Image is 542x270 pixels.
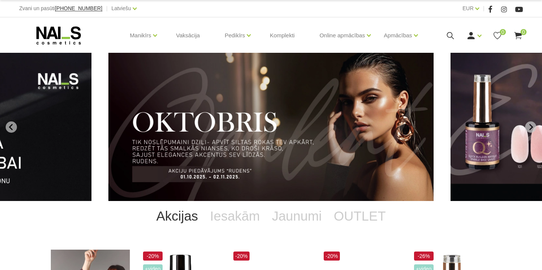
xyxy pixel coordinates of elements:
a: Pedikīrs [225,20,245,51]
span: -20% [233,252,250,261]
button: Next slide [525,121,536,133]
span: -20% [143,252,163,261]
a: Latviešu [111,4,131,13]
a: OUTLET [328,201,392,231]
span: | [483,4,484,13]
button: Go to last slide [6,121,17,133]
span: -20% [324,252,340,261]
a: EUR [463,4,474,13]
a: Iesakām [204,201,266,231]
span: [PHONE_NUMBER] [55,5,102,11]
a: Vaksācija [170,17,206,54]
span: 0 [521,29,527,35]
a: Jaunumi [266,201,327,231]
a: 0 [513,31,523,40]
li: 1 of 11 [108,53,434,201]
div: Zvani un pasūti [19,4,102,13]
span: 0 [500,29,506,35]
a: Apmācības [384,20,412,51]
a: 0 [493,31,502,40]
span: | [106,4,108,13]
a: Online apmācības [320,20,365,51]
a: Manikīrs [130,20,151,51]
a: Komplekti [264,17,301,54]
a: Akcijas [150,201,204,231]
a: [PHONE_NUMBER] [55,6,102,11]
span: -26% [414,252,434,261]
